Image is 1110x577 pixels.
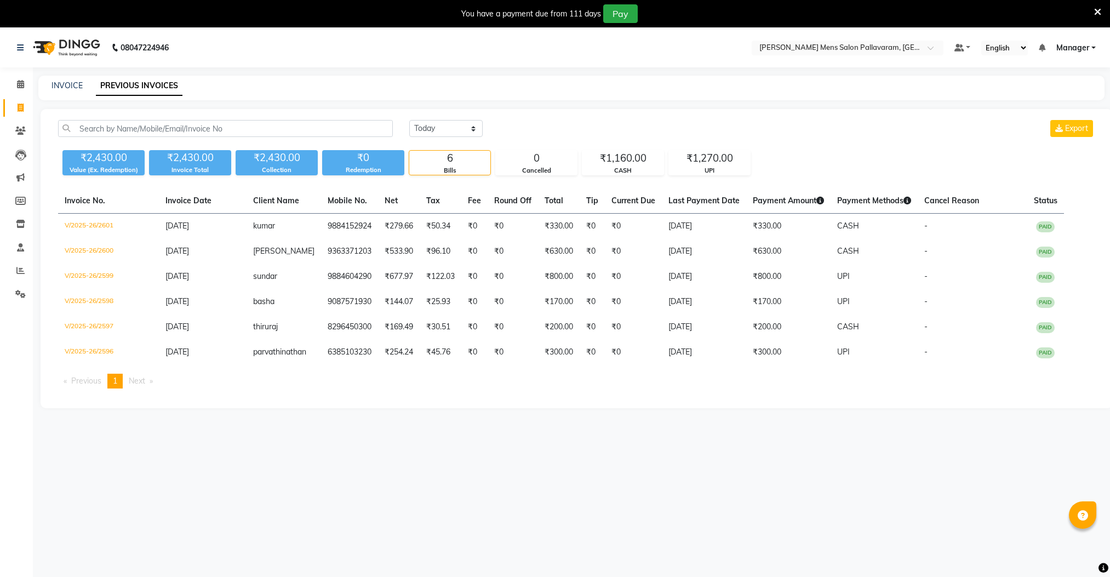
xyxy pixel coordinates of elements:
span: Tip [586,196,598,205]
td: 8296450300 [321,315,378,340]
td: ₹25.93 [420,289,461,315]
td: ₹0 [488,315,538,340]
a: INVOICE [52,81,83,90]
span: UPI [837,271,850,281]
td: ₹330.00 [746,214,831,239]
span: CASH [837,322,859,332]
iframe: chat widget [1064,533,1099,566]
span: [DATE] [165,347,189,357]
td: 9363371203 [321,239,378,264]
b: 08047224946 [121,32,169,63]
td: ₹0 [488,340,538,365]
span: Client Name [253,196,299,205]
span: UPI [837,296,850,306]
input: Search by Name/Mobile/Email/Invoice No [58,120,393,137]
span: sundar [253,271,277,281]
span: [DATE] [165,322,189,332]
div: Value (Ex. Redemption) [62,165,145,175]
span: - [924,246,928,256]
span: Manager [1056,42,1089,54]
span: - [924,271,928,281]
span: Fee [468,196,481,205]
span: 1 [113,376,117,386]
span: Invoice Date [165,196,211,205]
div: ₹2,430.00 [62,150,145,165]
td: ₹170.00 [538,289,580,315]
td: ₹0 [461,214,488,239]
td: ₹144.07 [378,289,420,315]
div: Redemption [322,165,404,175]
span: Previous [71,376,101,386]
span: [DATE] [165,271,189,281]
div: Bills [409,166,490,175]
span: Payment Methods [837,196,911,205]
span: Round Off [494,196,531,205]
td: ₹533.90 [378,239,420,264]
td: 9884152924 [321,214,378,239]
td: [DATE] [662,315,746,340]
td: 9087571930 [321,289,378,315]
span: CASH [837,221,859,231]
td: ₹0 [605,214,662,239]
span: Total [545,196,563,205]
span: PAID [1036,221,1055,232]
span: Cancel Reason [924,196,979,205]
td: ₹96.10 [420,239,461,264]
span: basha [253,296,274,306]
td: ₹50.34 [420,214,461,239]
span: - [924,221,928,231]
div: ₹0 [322,150,404,165]
td: [DATE] [662,289,746,315]
div: Collection [236,165,318,175]
div: ₹1,160.00 [582,151,663,166]
span: - [924,296,928,306]
td: V/2025-26/2597 [58,315,159,340]
td: ₹0 [605,315,662,340]
td: ₹200.00 [746,315,831,340]
span: UPI [837,347,850,357]
td: ₹800.00 [746,264,831,289]
span: PAID [1036,322,1055,333]
span: kumar [253,221,275,231]
div: Cancelled [496,166,577,175]
div: ₹2,430.00 [236,150,318,165]
span: Mobile No. [328,196,367,205]
td: [DATE] [662,340,746,365]
td: ₹0 [488,214,538,239]
a: PREVIOUS INVOICES [96,76,182,96]
span: thiruraj [253,322,278,332]
div: 6 [409,151,490,166]
div: UPI [669,166,750,175]
td: ₹0 [488,264,538,289]
span: [DATE] [165,296,189,306]
img: logo [28,32,103,63]
span: Payment Amount [753,196,824,205]
span: - [924,347,928,357]
span: parvathinathan [253,347,306,357]
td: [DATE] [662,214,746,239]
div: Invoice Total [149,165,231,175]
td: ₹0 [488,239,538,264]
td: ₹0 [461,239,488,264]
td: V/2025-26/2599 [58,264,159,289]
td: V/2025-26/2596 [58,340,159,365]
span: PAID [1036,297,1055,308]
span: - [924,322,928,332]
div: ₹1,270.00 [669,151,750,166]
td: V/2025-26/2600 [58,239,159,264]
button: Pay [603,4,638,23]
span: Last Payment Date [668,196,740,205]
td: ₹0 [488,289,538,315]
td: ₹45.76 [420,340,461,365]
div: ₹2,430.00 [149,150,231,165]
div: CASH [582,166,663,175]
td: ₹800.00 [538,264,580,289]
span: [DATE] [165,221,189,231]
td: ₹0 [580,214,605,239]
span: Export [1065,123,1088,133]
td: ₹122.03 [420,264,461,289]
td: [DATE] [662,239,746,264]
td: ₹254.24 [378,340,420,365]
td: 9884604290 [321,264,378,289]
td: ₹630.00 [746,239,831,264]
